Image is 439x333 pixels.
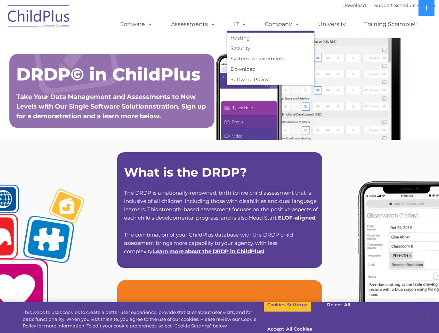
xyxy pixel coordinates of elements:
strong: What is the DRDP? [124,165,247,180]
span: Take Your Data Management and Assessments to New Levels with Our Single Software Solutionnstratio... [16,93,206,120]
a: Download [342,2,366,8]
button: Close [420,309,436,325]
a: Training Scramble!! [357,17,424,31]
a: Learn more about the DRDP in ChildPlus [153,248,263,255]
button: Cookies Settings [263,298,311,312]
span: The combination of your ChildPlus database with the DRDP child assessment brings more capability ... [124,231,293,255]
font: | [342,2,435,8]
a: Software [113,17,160,31]
a: Company [258,17,307,31]
a: Security [227,43,314,53]
a: IT [227,17,253,31]
button: Reject All [317,298,360,312]
a: University [311,17,353,31]
a: Support [374,2,393,8]
span: DRDP© in ChildPlus [16,64,201,85]
a: ELOF-aligned [278,214,315,221]
a: System Requirements [227,53,314,64]
div: This website uses cookies to create a better user experience, provide statistics about user visit... [23,309,263,330]
a: Assessments [164,17,222,31]
a: Software Policy [227,74,314,85]
a: Schedule A Demo [394,2,435,8]
span: The DRDP is a nationally-renowned, birth to five child assessment that is inclusive of all childr... [124,189,318,221]
a: Download [227,64,314,74]
a: Hosting [227,33,314,43]
img: ChildPlus by Procare Solutions [4,0,74,35]
span: ! [153,248,264,255]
